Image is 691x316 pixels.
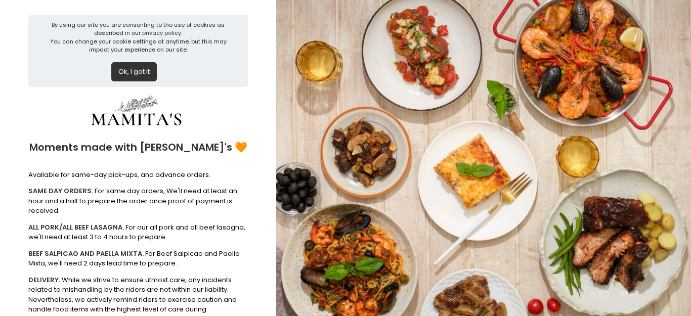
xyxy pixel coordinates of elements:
div: By using our site you are consenting to the use of cookies as described in our You can change you... [46,21,231,54]
div: For Beef Salpicao and Paella Mixta, we'll need 2 days lead time to prepare. [28,249,248,268]
img: Mamitas PH [61,94,212,131]
div: Available for same-day pick-ups, and advance orders. [28,170,248,180]
div: For our all pork and all beef lasagna, we'll need at least 3 to 4 hours to prepare. [28,222,248,242]
div: Moments made with [PERSON_NAME]'s 🧡 [28,131,248,163]
b: DELIVERY. [28,275,60,285]
div: For same day orders, We'll need at least an hour and a half to prepare the order once proof of pa... [28,186,248,216]
b: BEEF SALPICAO AND PAELLA MIXTA. [28,249,144,258]
b: SAME DAY ORDERS. [28,186,93,196]
a: privacy policy. [142,29,182,37]
button: Ok, I got it [111,62,157,81]
b: ALL PORK/ALL BEEF LASAGNA. [28,222,124,232]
